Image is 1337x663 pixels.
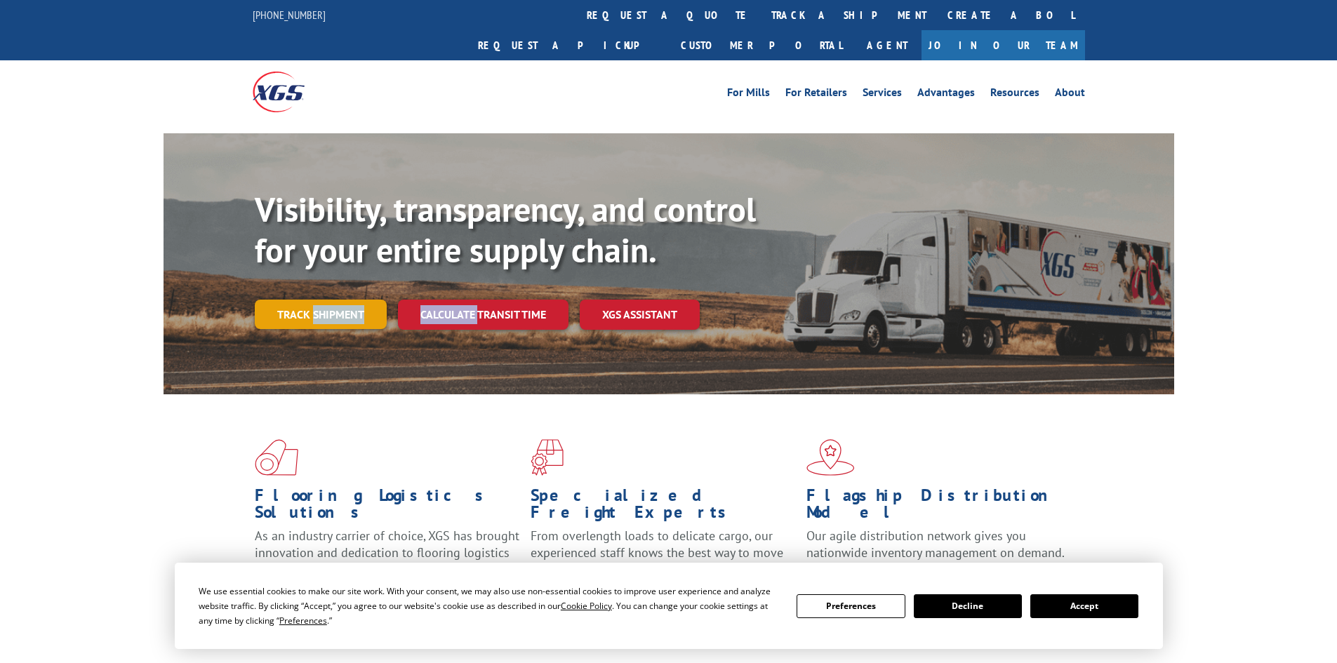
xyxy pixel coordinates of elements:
button: Accept [1030,594,1138,618]
span: As an industry carrier of choice, XGS has brought innovation and dedication to flooring logistics... [255,528,519,577]
a: About [1055,87,1085,102]
b: Visibility, transparency, and control for your entire supply chain. [255,187,756,272]
a: Resources [990,87,1039,102]
h1: Flooring Logistics Solutions [255,487,520,528]
a: Join Our Team [922,30,1085,60]
a: Track shipment [255,300,387,329]
a: For Mills [727,87,770,102]
button: Preferences [797,594,905,618]
span: Preferences [279,615,327,627]
a: Services [863,87,902,102]
img: xgs-icon-focused-on-flooring-red [531,439,564,476]
img: xgs-icon-flagship-distribution-model-red [806,439,855,476]
img: xgs-icon-total-supply-chain-intelligence-red [255,439,298,476]
a: [PHONE_NUMBER] [253,8,326,22]
p: From overlength loads to delicate cargo, our experienced staff knows the best way to move your fr... [531,528,796,590]
a: For Retailers [785,87,847,102]
a: Request a pickup [467,30,670,60]
div: Cookie Consent Prompt [175,563,1163,649]
a: Calculate transit time [398,300,568,330]
span: Cookie Policy [561,600,612,612]
span: Our agile distribution network gives you nationwide inventory management on demand. [806,528,1065,561]
button: Decline [914,594,1022,618]
a: Agent [853,30,922,60]
h1: Flagship Distribution Model [806,487,1072,528]
a: Customer Portal [670,30,853,60]
a: Advantages [917,87,975,102]
h1: Specialized Freight Experts [531,487,796,528]
div: We use essential cookies to make our site work. With your consent, we may also use non-essential ... [199,584,780,628]
a: XGS ASSISTANT [580,300,700,330]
